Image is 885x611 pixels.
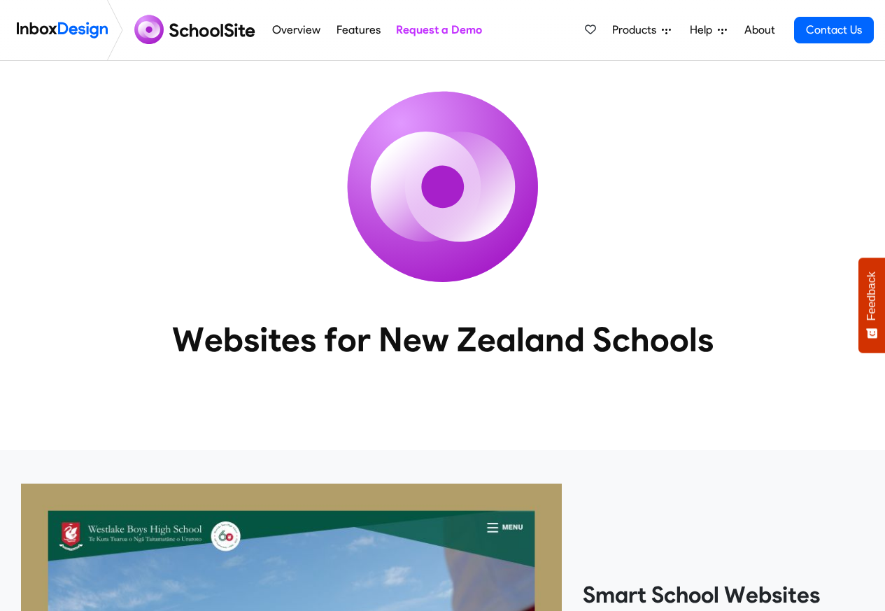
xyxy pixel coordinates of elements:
[740,16,779,44] a: About
[865,272,878,321] span: Feedback
[583,581,864,609] heading: Smart School Websites
[858,258,885,353] button: Feedback - Show survey
[392,16,486,44] a: Request a Demo
[317,61,569,313] img: icon_schoolsite.svg
[111,318,775,360] heading: Websites for New Zealand Schools
[332,16,384,44] a: Features
[269,16,325,44] a: Overview
[684,16,732,44] a: Help
[129,13,264,47] img: schoolsite logo
[612,22,662,38] span: Products
[794,17,874,43] a: Contact Us
[690,22,718,38] span: Help
[607,16,677,44] a: Products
